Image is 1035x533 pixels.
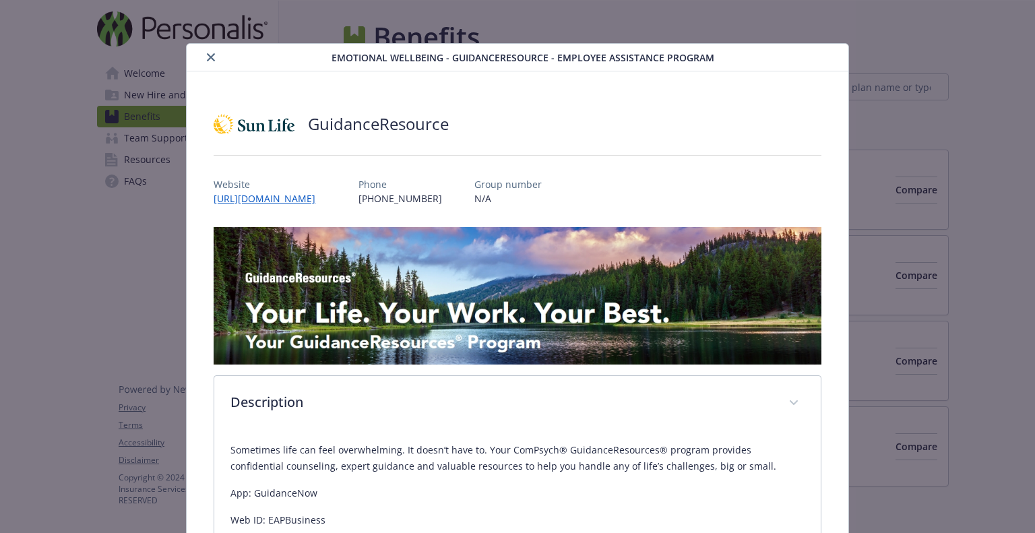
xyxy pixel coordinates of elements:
p: [PHONE_NUMBER] [358,191,442,206]
p: Web ID: EAPBusiness [230,512,804,528]
p: Website [214,177,326,191]
p: Description [230,392,772,412]
button: close [203,49,219,65]
span: Emotional Wellbeing - GuidanceResource - Employee Assistance Program [332,51,714,65]
p: Sometimes life can feel overwhelming. It doesn’t have to. Your ComPsych® GuidanceResources® progr... [230,442,804,474]
div: Description [214,376,820,431]
p: N/A [474,191,542,206]
p: Group number [474,177,542,191]
img: Sun Life Financial [214,104,294,144]
img: banner [214,227,821,365]
p: App: GuidanceNow [230,485,804,501]
p: Phone [358,177,442,191]
a: [URL][DOMAIN_NAME] [214,192,326,205]
h2: GuidanceResource [308,113,449,135]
